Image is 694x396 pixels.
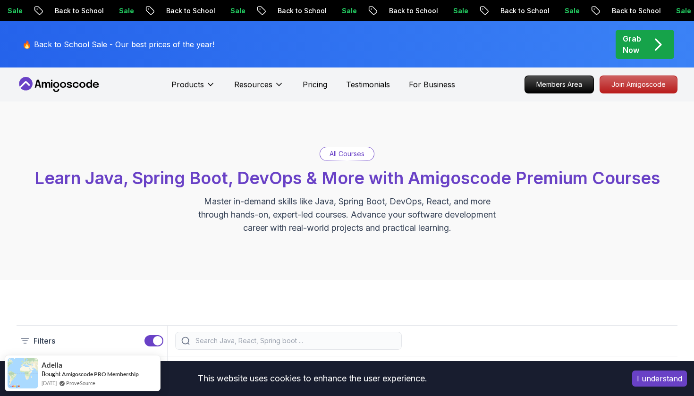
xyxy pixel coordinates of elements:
[600,76,677,93] p: Join Amigoscode
[111,6,142,16] p: Sale
[42,361,62,369] span: Adella
[171,79,215,98] button: Products
[334,6,364,16] p: Sale
[632,371,687,387] button: Accept cookies
[42,370,61,378] span: Bought
[600,76,677,93] a: Join Amigoscode
[270,6,334,16] p: Back to School
[62,371,139,378] a: Amigoscode PRO Membership
[7,368,618,389] div: This website uses cookies to enhance the user experience.
[330,149,364,159] p: All Courses
[525,76,594,93] a: Members Area
[346,79,390,90] a: Testimonials
[66,379,95,387] a: ProveSource
[34,335,55,346] p: Filters
[303,79,327,90] a: Pricing
[493,6,557,16] p: Back to School
[8,358,38,388] img: provesource social proof notification image
[409,79,455,90] a: For Business
[234,79,272,90] p: Resources
[623,33,641,56] p: Grab Now
[47,6,111,16] p: Back to School
[381,6,446,16] p: Back to School
[525,76,593,93] p: Members Area
[194,336,396,345] input: Search Java, React, Spring boot ...
[446,6,476,16] p: Sale
[604,6,669,16] p: Back to School
[22,39,214,50] p: 🔥 Back to School Sale - Our best prices of the year!
[34,168,660,188] span: Learn Java, Spring Boot, DevOps & More with Amigoscode Premium Courses
[159,6,223,16] p: Back to School
[171,79,204,90] p: Products
[234,79,284,98] button: Resources
[188,195,506,235] p: Master in-demand skills like Java, Spring Boot, DevOps, React, and more through hands-on, expert-...
[223,6,253,16] p: Sale
[557,6,587,16] p: Sale
[42,379,57,387] span: [DATE]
